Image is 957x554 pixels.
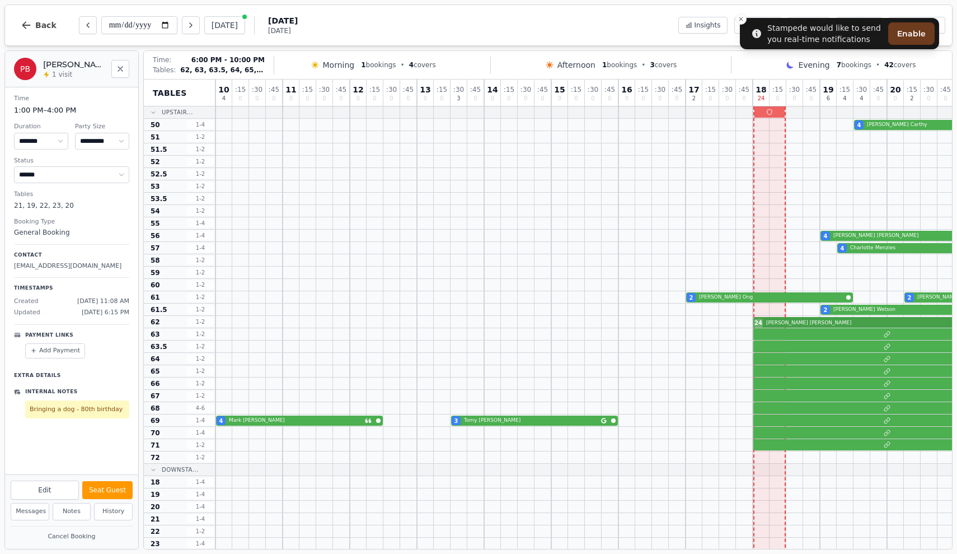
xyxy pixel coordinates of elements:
span: 0 [541,96,544,101]
span: 13 [420,86,430,94]
span: 6 [827,96,830,101]
span: 23 [151,539,160,548]
span: 69 [151,416,160,425]
span: : 30 [386,86,397,93]
span: 1 - 2 [187,318,214,326]
span: 1 - 2 [187,367,214,375]
span: 64 [151,355,160,364]
span: 0 [322,96,326,101]
button: Edit [11,481,79,500]
span: 2 [824,306,828,314]
span: 1 visit [52,70,72,79]
span: 55 [151,219,160,228]
span: : 15 [504,86,514,93]
span: 7 [837,61,841,69]
span: 4 - 6 [187,404,214,412]
span: 53.5 [151,194,167,203]
span: 0 [289,96,293,101]
span: 0 [373,96,376,101]
p: Extra Details [14,367,129,380]
span: 1 - 2 [187,170,214,178]
span: 1 - 2 [187,379,214,388]
span: : 30 [453,86,464,93]
span: 18 [151,478,160,487]
span: [DATE] 6:15 PM [82,308,129,318]
span: : 30 [789,86,800,93]
span: : 45 [537,86,548,93]
span: [DATE] [268,26,298,35]
span: covers [650,60,677,69]
span: 65 [151,367,160,376]
div: PB [14,58,36,80]
span: 1 - 2 [187,133,214,141]
span: 1 - 4 [187,539,214,548]
span: : 15 [302,86,313,93]
span: 19 [823,86,833,94]
span: 53 [151,182,160,191]
span: 0 [742,96,745,101]
span: 1 - 2 [187,305,214,314]
span: 0 [776,96,779,101]
span: 12 [353,86,363,94]
span: 0 [809,96,813,101]
span: 0 [591,96,594,101]
span: bookings [837,60,871,69]
span: Tomy [PERSON_NAME] [464,417,599,425]
span: 21 [151,515,160,524]
span: 15 [554,86,565,94]
span: 0 [574,96,578,101]
span: 4 [841,244,845,253]
span: 52 [151,157,160,166]
span: 1 - 4 [187,429,214,437]
span: 0 [625,96,628,101]
span: 1 - 4 [187,490,214,499]
span: : 45 [269,86,279,93]
span: 0 [339,96,343,101]
span: Upstair... [162,108,193,117]
span: 0 [709,96,712,101]
span: : 15 [369,86,380,93]
button: Seat Guest [82,481,133,499]
span: 1 - 2 [187,441,214,449]
span: 1 - 4 [187,416,214,425]
span: 63.5 [151,342,167,351]
span: 1 - 4 [187,515,214,523]
button: Notes [53,503,91,520]
span: 1 - 4 [187,219,214,227]
span: 62, 63, 63.5, 64, 65, 66, 67, 68, 69, 70, 71 [180,66,265,75]
span: 0 [725,96,729,101]
span: : 30 [520,86,531,93]
span: 4 [409,61,414,69]
span: 62 [151,318,160,327]
button: Enable [888,22,935,45]
span: 0 [390,96,393,101]
span: 1 - 4 [187,120,214,129]
span: 4 [219,417,223,425]
span: 1 - 4 [187,244,214,252]
span: • [641,60,645,69]
span: 0 [558,96,561,101]
span: 16 [621,86,632,94]
button: Insights [678,17,728,34]
span: 1 - 4 [187,231,214,240]
h2: [PERSON_NAME] Black [43,59,105,70]
span: 1 - 2 [187,355,214,363]
span: 1 - 4 [187,478,214,486]
span: 4 [824,232,828,240]
span: : 45 [403,86,414,93]
span: 14 [487,86,498,94]
span: 22 [151,527,160,536]
span: 1 - 2 [187,392,214,400]
button: Cancel Booking [11,530,133,544]
span: 0 [675,96,678,101]
p: Bringing a dog - 80th birthday [30,405,125,415]
span: bookings [361,60,396,69]
span: • [876,60,880,69]
span: : 45 [806,86,817,93]
span: 0 [608,96,611,101]
span: 0 [876,96,880,101]
span: 51.5 [151,145,167,154]
span: 0 [356,96,360,101]
dt: Time [14,94,129,104]
span: : 15 [571,86,581,93]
